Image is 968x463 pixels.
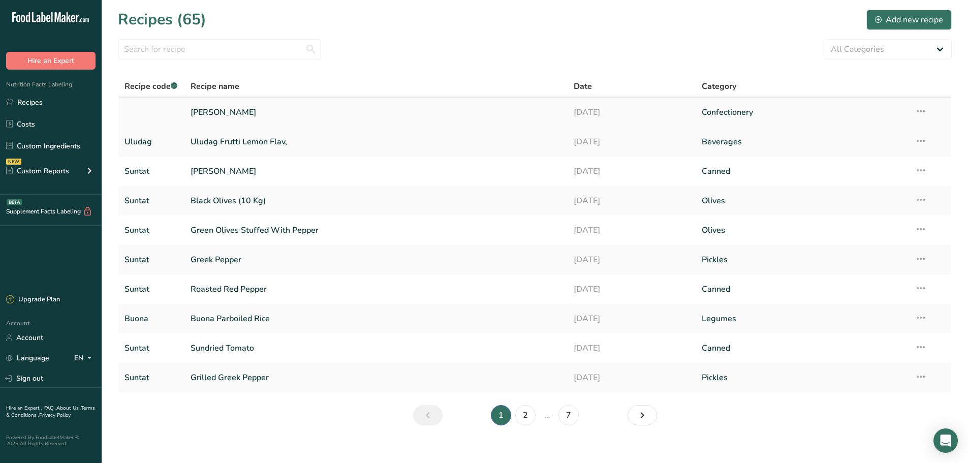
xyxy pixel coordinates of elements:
div: BETA [7,199,22,205]
a: Confectionery [702,102,902,123]
a: Legumes [702,308,902,329]
input: Search for recipe [118,39,321,59]
a: Sundried Tomato [191,337,562,359]
div: NEW [6,159,21,165]
a: Pickles [702,367,902,388]
a: Suntat [124,249,178,270]
a: [DATE] [574,190,690,211]
h1: Recipes (65) [118,8,206,31]
a: Canned [702,279,902,300]
span: Category [702,80,736,92]
button: Add new recipe [866,10,952,30]
div: Open Intercom Messenger [933,428,958,453]
a: Hire an Expert . [6,405,42,412]
a: Privacy Policy [39,412,71,419]
a: [DATE] [574,337,690,359]
span: Recipe code [124,81,177,92]
a: Language [6,349,49,367]
a: FAQ . [44,405,56,412]
a: Canned [702,337,902,359]
a: Suntat [124,161,178,182]
a: Roasted Red Pepper [191,279,562,300]
a: Suntat [124,279,178,300]
span: Recipe name [191,80,239,92]
a: Pickles [702,249,902,270]
a: Page 2. [515,405,536,425]
span: Date [574,80,592,92]
a: Previous page [413,405,443,425]
div: Add new recipe [875,14,943,26]
a: [DATE] [574,161,690,182]
a: [DATE] [574,308,690,329]
a: Beverages [702,131,902,152]
div: Powered By FoodLabelMaker © 2025 All Rights Reserved [6,435,96,447]
a: Olives [702,220,902,241]
a: Suntat [124,367,178,388]
a: Terms & Conditions . [6,405,95,419]
button: Hire an Expert [6,52,96,70]
a: Canned [702,161,902,182]
a: [DATE] [574,279,690,300]
a: [DATE] [574,102,690,123]
a: [DATE] [574,131,690,152]
a: Uludag Frutti Lemon Flav, [191,131,562,152]
div: Upgrade Plan [6,295,60,305]
a: Uludag [124,131,178,152]
a: Green Olives Stuffed With Pepper [191,220,562,241]
a: [DATE] [574,367,690,388]
div: EN [74,352,96,364]
a: Suntat [124,220,178,241]
a: [DATE] [574,249,690,270]
a: Next page [628,405,657,425]
a: Buona Parboiled Rice [191,308,562,329]
a: About Us . [56,405,81,412]
a: Black Olives (10 Kg) [191,190,562,211]
a: Suntat [124,190,178,211]
a: Suntat [124,337,178,359]
a: Grilled Greek Pepper [191,367,562,388]
a: [DATE] [574,220,690,241]
div: Custom Reports [6,166,69,176]
a: [PERSON_NAME] [191,102,562,123]
a: Buona [124,308,178,329]
a: Page 7. [558,405,579,425]
a: [PERSON_NAME] [191,161,562,182]
a: Olives [702,190,902,211]
a: Greek Pepper [191,249,562,270]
